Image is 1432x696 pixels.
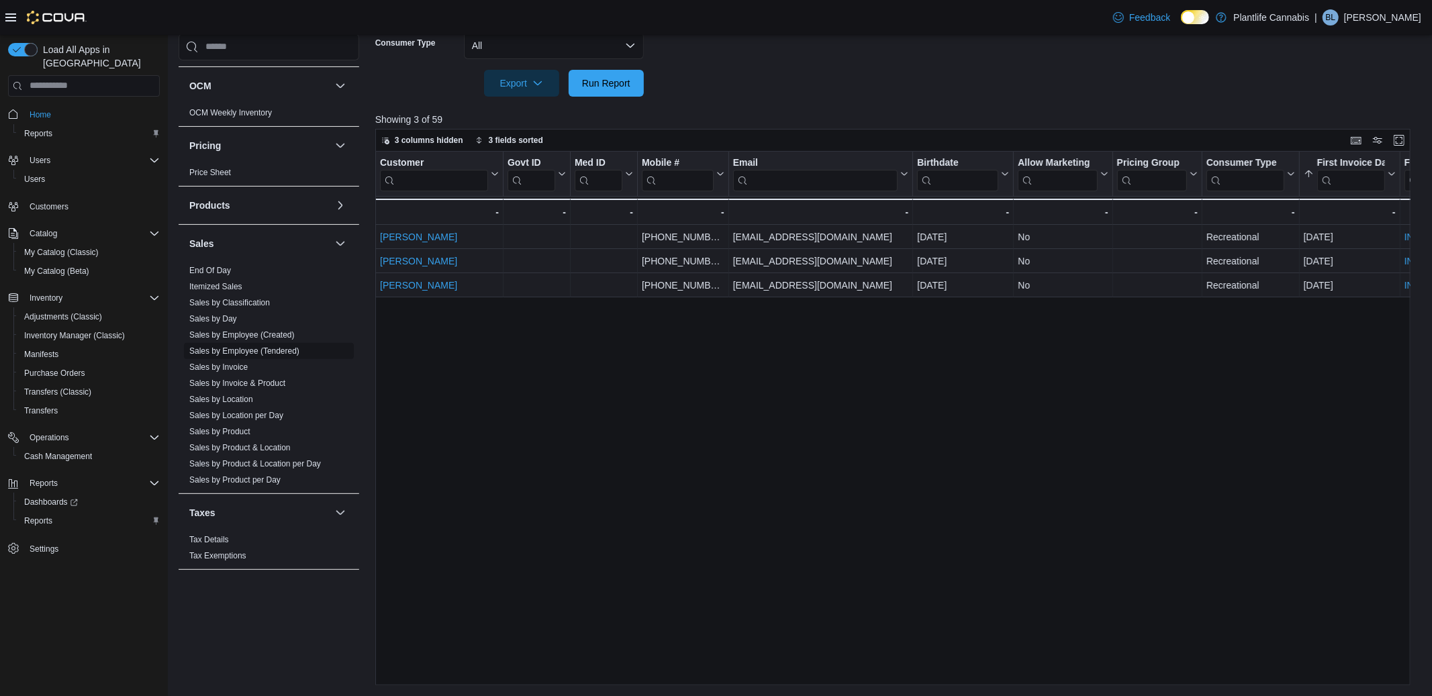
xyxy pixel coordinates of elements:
[508,156,566,191] button: Govt ID
[189,266,231,275] a: End Of Day
[24,311,102,322] span: Adjustments (Classic)
[189,199,330,212] button: Products
[332,138,348,154] button: Pricing
[189,107,272,118] span: OCM Weekly Inventory
[19,513,58,529] a: Reports
[1129,11,1170,24] span: Feedback
[1018,229,1108,245] div: No
[332,505,348,521] button: Taxes
[30,293,62,303] span: Inventory
[19,346,64,362] a: Manifests
[642,277,724,293] div: [PHONE_NUMBER]
[189,411,283,420] a: Sales by Location per Day
[1303,204,1395,220] div: -
[380,156,488,191] div: Customer URL
[189,550,246,561] span: Tax Exemptions
[24,174,45,185] span: Users
[24,198,160,215] span: Customers
[19,171,160,187] span: Users
[1348,132,1364,148] button: Keyboard shortcuts
[575,204,633,220] div: -
[24,405,58,416] span: Transfers
[189,395,253,404] a: Sales by Location
[1018,204,1108,220] div: -
[24,107,56,123] a: Home
[19,126,160,142] span: Reports
[19,309,107,325] a: Adjustments (Classic)
[189,346,299,356] span: Sales by Employee (Tendered)
[19,365,160,381] span: Purchase Orders
[1315,9,1317,26] p: |
[1018,156,1097,191] div: Allow Marketing
[1181,10,1209,24] input: Dark Mode
[642,156,714,169] div: Mobile #
[732,204,908,220] div: -
[24,290,160,306] span: Inventory
[24,430,75,446] button: Operations
[189,442,291,453] span: Sales by Product & Location
[24,541,64,557] a: Settings
[13,243,165,262] button: My Catalog (Classic)
[189,168,231,177] a: Price Sheet
[13,383,165,401] button: Transfers (Classic)
[642,204,724,220] div: -
[189,330,295,340] a: Sales by Employee (Created)
[30,201,68,212] span: Customers
[1108,4,1176,31] a: Feedback
[508,156,555,169] div: Govt ID
[19,365,91,381] a: Purchase Orders
[19,328,130,344] a: Inventory Manager (Classic)
[464,32,644,59] button: All
[189,265,231,276] span: End Of Day
[1206,253,1295,269] div: Recreational
[732,156,898,191] div: Email
[24,152,160,168] span: Users
[189,313,237,324] span: Sales by Day
[8,99,160,593] nav: Complex example
[375,38,436,48] label: Consumer Type
[189,458,321,469] span: Sales by Product & Location per Day
[27,11,87,24] img: Cova
[380,280,457,291] a: [PERSON_NAME]
[1317,156,1384,191] div: First Invoice Date
[189,378,285,389] span: Sales by Invoice & Product
[642,253,724,269] div: [PHONE_NUMBER]
[19,494,83,510] a: Dashboards
[1391,132,1407,148] button: Enter fullscreen
[917,156,998,191] div: Birthdate
[19,384,97,400] a: Transfers (Classic)
[179,262,359,493] div: Sales
[24,290,68,306] button: Inventory
[1304,277,1396,293] div: [DATE]
[24,540,160,556] span: Settings
[1206,229,1295,245] div: Recreational
[189,551,246,560] a: Tax Exemptions
[24,475,63,491] button: Reports
[19,328,160,344] span: Inventory Manager (Classic)
[19,448,97,464] a: Cash Management
[19,309,160,325] span: Adjustments (Classic)
[732,156,898,169] div: Email
[13,307,165,326] button: Adjustments (Classic)
[189,199,230,212] h3: Products
[1326,9,1336,26] span: BL
[1370,132,1386,148] button: Display options
[917,277,1009,293] div: [DATE]
[380,156,499,191] button: Customer
[3,289,165,307] button: Inventory
[19,513,160,529] span: Reports
[24,106,160,123] span: Home
[19,384,160,400] span: Transfers (Classic)
[189,410,283,421] span: Sales by Location per Day
[642,229,724,245] div: [PHONE_NUMBER]
[13,447,165,466] button: Cash Management
[575,156,622,169] div: Med ID
[732,229,908,245] div: [EMAIL_ADDRESS][DOMAIN_NAME]
[24,199,74,215] a: Customers
[19,263,160,279] span: My Catalog (Beta)
[24,226,160,242] span: Catalog
[1116,156,1197,191] button: Pricing Group
[569,70,644,97] button: Run Report
[3,538,165,558] button: Settings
